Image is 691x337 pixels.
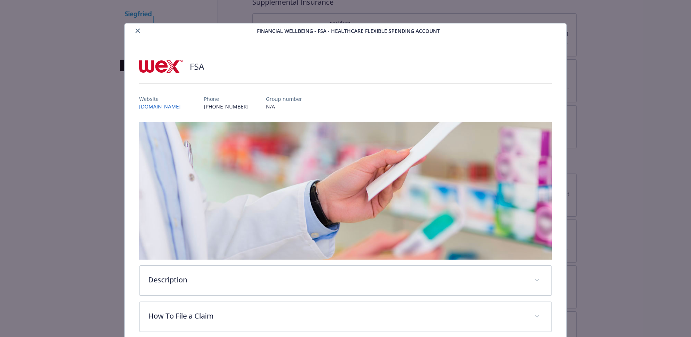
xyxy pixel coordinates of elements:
div: How To File a Claim [140,302,551,332]
div: Description [140,266,551,295]
span: Financial Wellbeing - FSA - Healthcare Flexible Spending Account [257,27,440,35]
p: Phone [204,95,249,103]
p: How To File a Claim [148,311,525,321]
p: N/A [266,103,302,110]
h2: FSA [190,60,204,73]
img: Wex Inc. [139,56,183,77]
img: banner [139,122,552,260]
p: Group number [266,95,302,103]
p: Description [148,274,525,285]
button: close [133,26,142,35]
a: [DOMAIN_NAME] [139,103,186,110]
p: Website [139,95,186,103]
p: [PHONE_NUMBER] [204,103,249,110]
